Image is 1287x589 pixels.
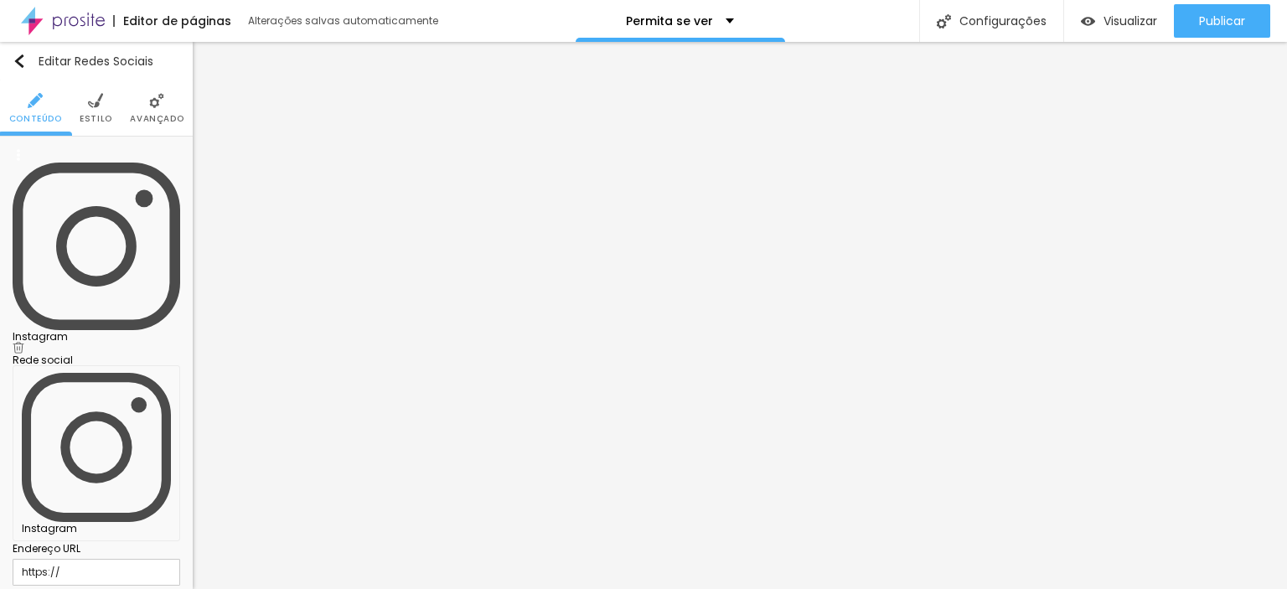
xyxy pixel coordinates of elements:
img: Icone [28,93,43,108]
span: Estilo [80,115,112,123]
img: Icone [937,14,951,28]
img: Icone [149,93,164,108]
span: Publicar [1199,14,1245,28]
div: Editar Redes Sociais [13,54,153,68]
p: Permita se ver [626,15,713,27]
img: view-1.svg [1081,14,1095,28]
img: Icone [13,149,24,161]
img: Instagram [13,163,180,330]
label: Endereço URL [13,541,180,556]
span: Conteúdo [9,115,62,123]
div: Editor de páginas [113,15,231,27]
div: Instagram [22,373,171,534]
span: Visualizar [1104,14,1157,28]
img: Icone [13,342,24,354]
span: Avançado [130,115,183,123]
button: Visualizar [1064,4,1174,38]
span: Rede social [13,353,73,367]
div: Instagram [13,332,180,342]
button: Publicar [1174,4,1270,38]
img: Instagram [22,373,171,522]
img: Icone [88,93,103,108]
iframe: Editor [193,42,1287,589]
img: Icone [13,54,26,68]
div: Alterações salvas automaticamente [248,16,441,26]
